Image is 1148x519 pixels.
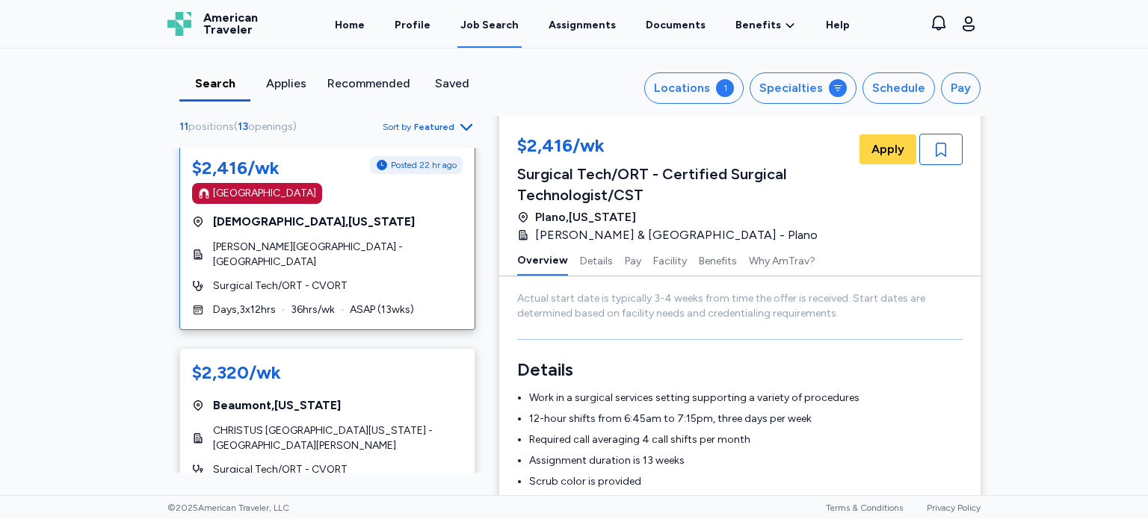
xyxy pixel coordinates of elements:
[192,156,280,180] div: $2,416/wk
[735,18,796,33] a: Benefits
[185,75,244,93] div: Search
[535,226,818,244] span: [PERSON_NAME] & [GEOGRAPHIC_DATA] - Plano
[422,75,481,93] div: Saved
[927,503,981,513] a: Privacy Policy
[517,244,568,276] button: Overview
[529,495,963,510] li: No local travelers accepted due to a 50-mile radius rule
[414,121,454,133] span: Featured
[860,134,916,164] button: Apply
[517,164,857,205] div: Surgical Tech/ORT - Certified Surgical Technologist/CST
[213,213,415,231] span: [DEMOGRAPHIC_DATA] , [US_STATE]
[871,140,904,158] span: Apply
[535,208,636,226] span: Plano , [US_STATE]
[327,75,410,93] div: Recommended
[951,79,971,97] div: Pay
[192,361,281,385] div: $2,320/wk
[213,462,348,477] span: Surgical Tech/ORT - CVORT
[826,503,903,513] a: Terms & Conditions
[256,75,315,93] div: Applies
[248,120,293,133] span: openings
[735,18,781,33] span: Benefits
[350,302,414,317] span: ASAP ( 13 wks)
[529,453,963,468] li: Assignment duration is 13 weeks
[457,1,522,48] a: Job Search
[213,423,463,453] span: CHRISTUS [GEOGRAPHIC_DATA][US_STATE] - [GEOGRAPHIC_DATA][PERSON_NAME]
[699,244,737,276] button: Benefits
[188,120,234,133] span: positions
[213,302,276,317] span: Days , 3 x 12 hrs
[653,244,687,276] button: Facility
[383,118,475,136] button: Sort byFeatured
[654,79,710,97] div: Locations
[750,72,857,104] button: Specialties
[179,119,303,134] div: ( )
[749,244,815,276] button: Why AmTrav?
[517,134,857,161] div: $2,416/wk
[529,391,963,405] li: Work in a surgical services setting supporting a variety of procedures
[529,432,963,447] li: Required call averaging 4 call shifts per month
[862,72,935,104] button: Schedule
[213,240,463,270] span: [PERSON_NAME][GEOGRAPHIC_DATA] - [GEOGRAPHIC_DATA]
[167,12,191,36] img: Logo
[179,120,188,133] span: 11
[460,18,519,33] div: Job Search
[580,244,613,276] button: Details
[517,358,963,382] h3: Details
[759,79,823,97] div: Specialties
[517,291,963,321] div: Actual start date is typically 3-4 weeks from time the offer is received. Start dates are determi...
[203,12,258,36] span: American Traveler
[213,397,341,414] span: Beaumont , [US_STATE]
[625,244,641,276] button: Pay
[391,159,457,171] span: Posted 22 hr ago
[529,474,963,489] li: Scrub color is provided
[238,120,248,133] span: 13
[213,186,316,201] div: [GEOGRAPHIC_DATA]
[941,72,981,104] button: Pay
[291,302,335,317] span: 36 hrs/wk
[529,411,963,426] li: 12-hour shifts from 6:45am to 7:15pm, three days per week
[167,502,289,514] span: © 2025 American Traveler, LLC
[872,79,925,97] div: Schedule
[383,121,411,133] span: Sort by
[716,79,734,97] div: 1
[644,72,744,104] button: Locations1
[213,279,348,293] span: Surgical Tech/ORT - CVORT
